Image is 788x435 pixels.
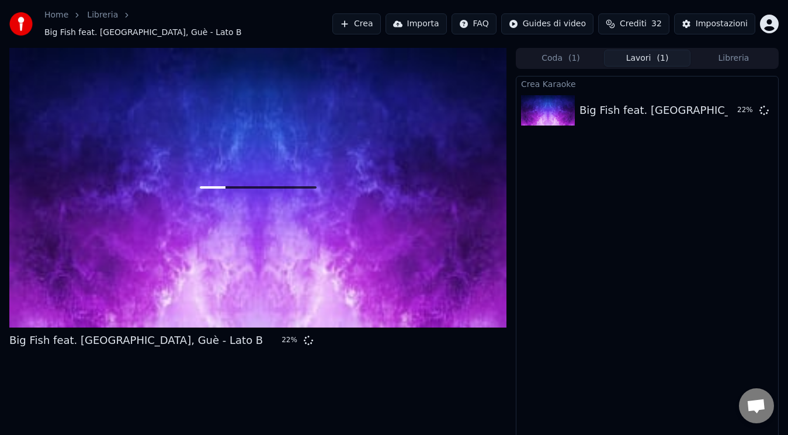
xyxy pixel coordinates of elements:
button: Impostazioni [674,13,755,34]
div: Crea Karaoke [516,76,778,91]
span: 32 [651,18,662,30]
button: Guides di video [501,13,593,34]
button: FAQ [452,13,497,34]
button: Importa [386,13,447,34]
nav: breadcrumb [44,9,332,39]
span: ( 1 ) [568,53,580,64]
button: Crediti32 [598,13,669,34]
span: Big Fish feat. [GEOGRAPHIC_DATA], Guè - Lato B [44,27,242,39]
button: Coda [518,50,604,67]
button: Libreria [690,50,777,67]
button: Lavori [604,50,690,67]
span: Crediti [620,18,647,30]
a: Aprire la chat [739,388,774,423]
div: Impostazioni [696,18,748,30]
span: ( 1 ) [657,53,669,64]
button: Crea [332,13,380,34]
div: 22 % [282,336,299,345]
div: Big Fish feat. [GEOGRAPHIC_DATA], Guè - Lato B [9,332,263,349]
img: youka [9,12,33,36]
a: Libreria [87,9,118,21]
a: Home [44,9,68,21]
div: 22 % [737,106,755,115]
